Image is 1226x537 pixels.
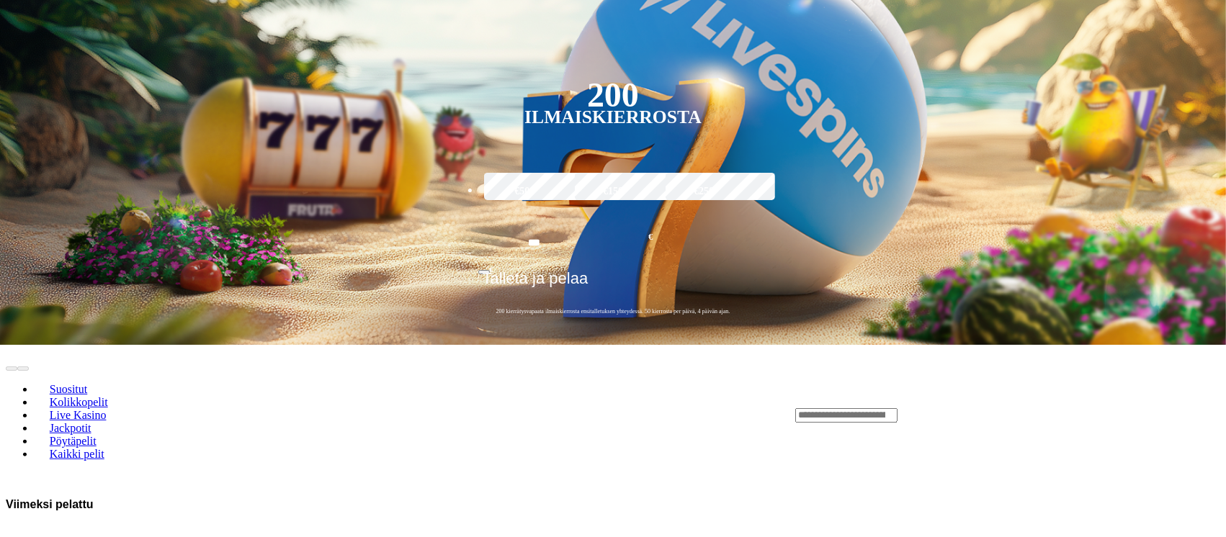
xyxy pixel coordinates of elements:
button: prev slide [6,366,17,371]
span: 200 kierrätysvapaata ilmaiskierrosta ensitalletuksen yhteydessä. 50 kierrosta per päivä, 4 päivän... [478,307,748,315]
a: Kaikki pelit [35,443,120,464]
span: € [490,265,494,274]
a: Pöytäpelit [35,430,111,451]
span: Suositut [44,383,93,395]
span: Pöytäpelit [44,435,102,447]
nav: Lobby [6,358,766,472]
a: Suositut [35,378,102,400]
label: €250 [662,171,746,212]
a: Jackpotit [35,417,106,438]
span: Jackpotit [44,422,97,434]
button: next slide [17,366,29,371]
label: €150 [571,171,655,212]
button: Talleta ja pelaa [478,268,748,299]
div: Ilmaiskierrosta [524,109,702,126]
div: 200 [587,86,639,104]
span: Kaikki pelit [44,448,110,460]
span: Live Kasino [44,409,112,421]
a: Live Kasino [35,404,121,425]
span: Kolikkopelit [44,396,114,408]
span: Talleta ja pelaa [483,269,589,298]
label: €50 [480,171,565,212]
a: Kolikkopelit [35,391,122,412]
h3: Viimeksi pelattu [6,497,94,511]
header: Lobby [6,345,1220,486]
span: € [648,230,653,244]
input: Search [795,408,898,423]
